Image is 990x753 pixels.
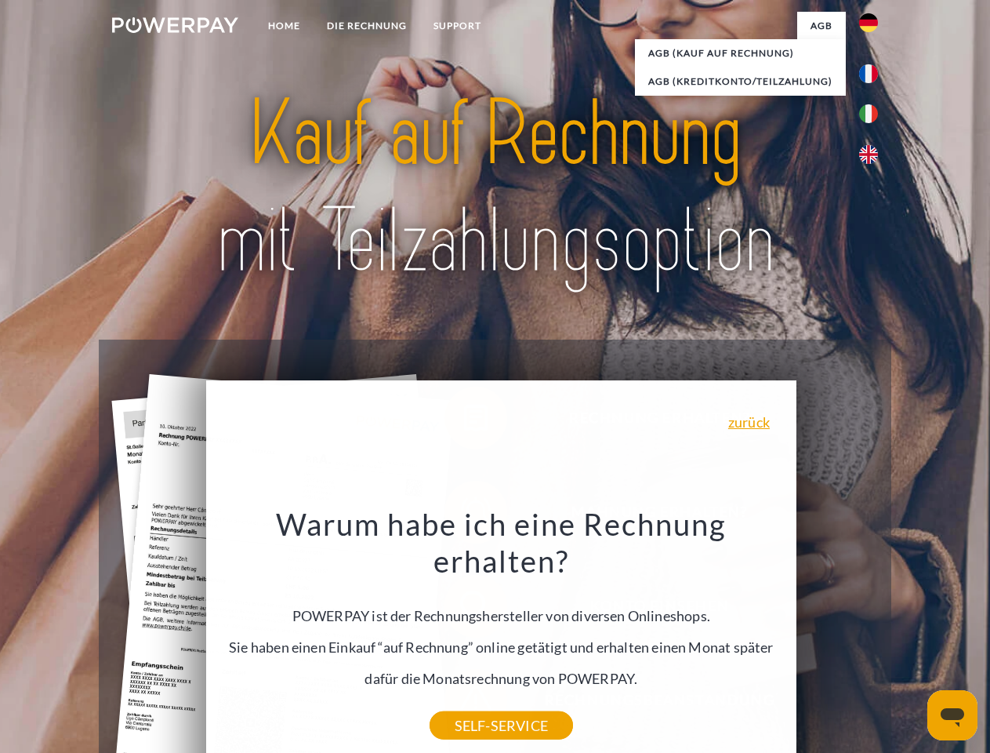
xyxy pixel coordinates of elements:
[420,12,495,40] a: SUPPORT
[314,12,420,40] a: DIE RECHNUNG
[635,39,846,67] a: AGB (Kauf auf Rechnung)
[635,67,846,96] a: AGB (Kreditkonto/Teilzahlung)
[112,17,238,33] img: logo-powerpay-white.svg
[255,12,314,40] a: Home
[215,505,787,580] h3: Warum habe ich eine Rechnung erhalten?
[728,415,770,429] a: zurück
[150,75,840,300] img: title-powerpay_de.svg
[215,505,787,726] div: POWERPAY ist der Rechnungshersteller von diversen Onlineshops. Sie haben einen Einkauf “auf Rechn...
[797,12,846,40] a: agb
[430,711,573,740] a: SELF-SERVICE
[859,64,878,83] img: fr
[859,145,878,164] img: en
[927,690,977,740] iframe: Schaltfläche zum Öffnen des Messaging-Fensters
[859,13,878,32] img: de
[859,104,878,123] img: it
